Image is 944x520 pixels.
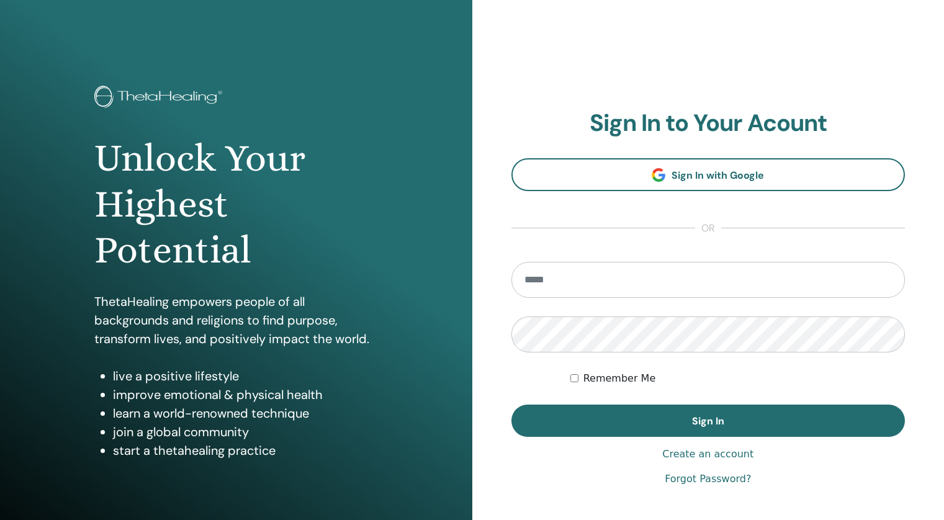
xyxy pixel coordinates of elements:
[665,472,751,486] a: Forgot Password?
[692,415,724,428] span: Sign In
[570,371,905,386] div: Keep me authenticated indefinitely or until I manually logout
[511,109,906,138] h2: Sign In to Your Acount
[113,441,378,460] li: start a thetahealing practice
[94,135,378,274] h1: Unlock Your Highest Potential
[583,371,656,386] label: Remember Me
[113,385,378,404] li: improve emotional & physical health
[662,447,753,462] a: Create an account
[113,367,378,385] li: live a positive lifestyle
[113,404,378,423] li: learn a world-renowned technique
[113,423,378,441] li: join a global community
[695,221,721,236] span: or
[511,405,906,437] button: Sign In
[94,292,378,348] p: ThetaHealing empowers people of all backgrounds and religions to find purpose, transform lives, a...
[672,169,764,182] span: Sign In with Google
[511,158,906,191] a: Sign In with Google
